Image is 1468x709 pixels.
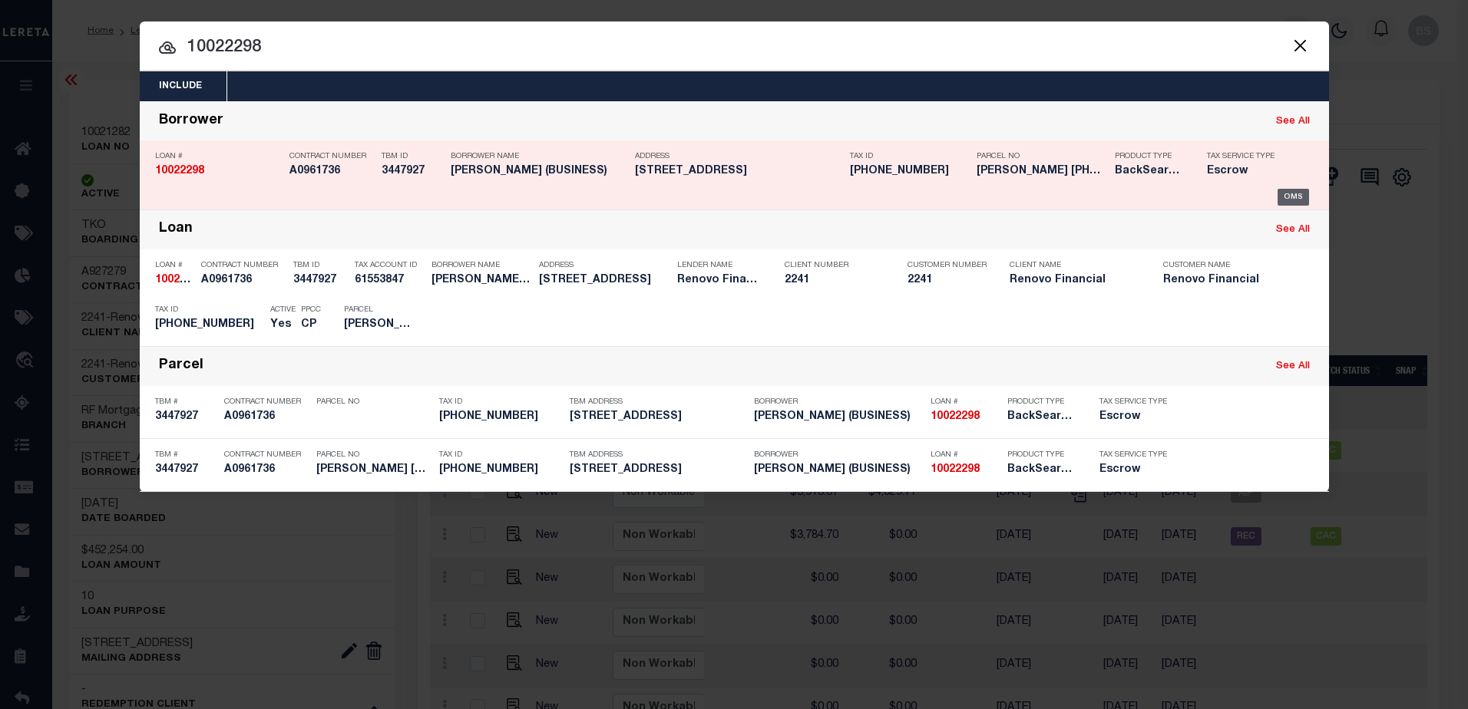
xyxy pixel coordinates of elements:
a: See All [1276,117,1310,127]
p: Tax ID [155,305,263,315]
a: See All [1276,361,1310,371]
p: Tax Account ID [355,261,424,270]
h5: 2241 [908,274,984,287]
input: Start typing... [140,35,1329,61]
h5: ROSMERY DELEON (BUSINESS) [451,165,627,178]
p: Parcel No [977,152,1107,161]
p: Borrower Name [451,152,627,161]
h5: A0961736 [201,274,286,287]
h5: ROSMERY DELEON (BUSINESS) [431,274,531,287]
h5: 61553847 [355,274,424,287]
h5: 3447927 [155,463,217,477]
p: Active [270,305,296,315]
p: Contract Number [224,397,309,407]
button: Include [140,71,221,101]
p: Address [539,261,670,270]
strong: 10022298 [931,411,980,422]
p: Product Type [1007,397,1076,407]
strong: 10022298 [155,275,204,285]
h5: 0072-0000-0083 [439,411,562,424]
strong: 10022298 [931,464,980,475]
h5: 10022298 [931,411,1000,424]
p: Contract Number [224,450,309,460]
p: Client Number [785,261,884,270]
h5: Escrow [1207,165,1284,178]
p: Tax ID [439,450,562,460]
h5: Yes [270,318,293,331]
p: Product Type [1007,450,1076,460]
h5: 10022298 [155,165,282,178]
p: Loan # [155,152,282,161]
h5: 2241 [785,274,884,287]
p: Contract Number [201,261,286,270]
p: Borrower [754,450,923,460]
h5: 10022298 [931,463,1000,477]
p: Product Type [1115,152,1184,161]
p: Client Name [1010,261,1140,270]
h5: 155 FERRY ST LAWRENCE, MA 01841 [570,463,746,477]
button: Close [1291,35,1311,55]
h5: 3447927 [155,411,217,424]
p: Customer Name [1163,261,1294,270]
h5: 155 FERRY ST LAWRENCE, MA 01841 [539,274,670,287]
div: Loan [159,221,193,239]
h5: A0961736 [289,165,374,178]
p: Loan # [931,450,1000,460]
div: OMS [1278,189,1309,206]
h5: 0072-0000-0083 [155,318,263,331]
h5: Renovo Financial [1163,274,1294,287]
p: Parcel No [316,397,431,407]
h5: Escrow [1099,411,1169,424]
p: Loan # [931,397,1000,407]
p: Borrower Name [431,261,531,270]
h5: Renovo Financial [677,274,762,287]
h5: 10022298 [155,274,193,287]
p: PPCC [301,305,321,315]
h5: 3447927 [293,274,347,287]
p: TBM ID [293,261,347,270]
p: Parcel No [316,450,431,460]
h5: 155 FERRY ST LAWRENCE, MA 01841 [635,165,842,178]
h5: ROSMERY DELEON (BUSINESS) [754,411,923,424]
p: Tax Service Type [1207,152,1284,161]
h5: Renovo Financial [1010,274,1140,287]
h5: BackSearch,Escrow [1007,463,1076,477]
h5: A0961736 [224,463,309,477]
h5: LAWR 0072-0000-0083 [977,165,1107,178]
p: Borrower [754,397,923,407]
h5: Escrow [1099,463,1169,477]
h5: CP [301,318,321,331]
p: Tax Service Type [1099,397,1169,407]
p: Lender Name [677,261,762,270]
p: Customer Number [908,261,987,270]
strong: 10022298 [155,166,204,176]
p: Loan # [155,261,193,270]
p: TBM Address [570,450,746,460]
p: Tax ID [850,152,969,161]
p: Address [635,152,842,161]
h5: BackSearch,Escrow [1115,165,1184,178]
div: Parcel [159,358,203,375]
h5: A0961736 [224,411,309,424]
h5: 3447927 [382,165,443,178]
p: TBM # [155,450,217,460]
a: See All [1276,225,1310,235]
p: Tax ID [439,397,562,407]
p: Tax Service Type [1099,450,1169,460]
p: TBM Address [570,397,746,407]
h5: BackSearch,Escrow [1007,411,1076,424]
h5: LAWR 0072-0000-0083 [316,463,431,477]
p: Parcel [344,305,413,315]
p: Contract Number [289,152,374,161]
p: TBM # [155,397,217,407]
p: TBM ID [382,152,443,161]
div: Borrower [159,113,223,130]
h5: 0072-0000-0083 [439,463,562,477]
h5: 155 FERRY ST LAWRENCE, MA 01841 [570,411,746,424]
h5: ROSMERY DELEON (BUSINESS) [754,463,923,477]
h5: 0072-0000-0083 [850,165,969,178]
h5: LAWR 0072-0000-0083 [344,318,413,331]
